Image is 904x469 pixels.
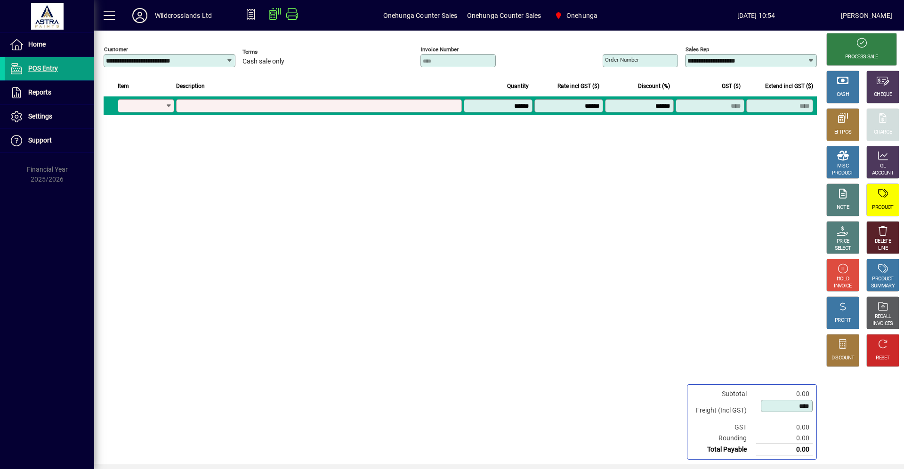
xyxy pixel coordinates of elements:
[834,283,851,290] div: INVOICE
[878,245,888,252] div: LINE
[837,238,849,245] div: PRICE
[686,46,709,53] mat-label: Sales rep
[691,433,756,444] td: Rounding
[834,129,852,136] div: EFTPOS
[876,355,890,362] div: RESET
[691,422,756,433] td: GST
[756,433,813,444] td: 0.00
[691,444,756,455] td: Total Payable
[872,204,893,211] div: PRODUCT
[756,444,813,455] td: 0.00
[841,8,892,23] div: [PERSON_NAME]
[421,46,459,53] mat-label: Invoice number
[605,56,639,63] mat-label: Order number
[242,58,284,65] span: Cash sale only
[837,163,848,170] div: MISC
[5,105,94,128] a: Settings
[176,81,205,91] span: Description
[118,81,129,91] span: Item
[837,91,849,98] div: CASH
[507,81,529,91] span: Quantity
[104,46,128,53] mat-label: Customer
[671,8,840,23] span: [DATE] 10:54
[831,355,854,362] div: DISCOUNT
[874,129,892,136] div: CHARGE
[872,170,894,177] div: ACCOUNT
[871,283,895,290] div: SUMMARY
[28,136,52,144] span: Support
[5,129,94,152] a: Support
[467,8,541,23] span: Onehunga Counter Sales
[242,49,299,55] span: Terms
[872,320,893,327] div: INVOICES
[872,276,893,283] div: PRODUCT
[28,64,58,72] span: POS Entry
[125,7,155,24] button: Profile
[155,8,212,23] div: Wildcrosslands Ltd
[880,163,886,170] div: GL
[722,81,741,91] span: GST ($)
[837,204,849,211] div: NOTE
[765,81,813,91] span: Extend incl GST ($)
[832,170,853,177] div: PRODUCT
[874,91,892,98] div: CHEQUE
[383,8,458,23] span: Onehunga Counter Sales
[875,238,891,245] div: DELETE
[691,389,756,399] td: Subtotal
[28,40,46,48] span: Home
[756,422,813,433] td: 0.00
[5,81,94,104] a: Reports
[845,54,878,61] div: PROCESS SALE
[691,399,756,422] td: Freight (Incl GST)
[835,317,851,324] div: PROFIT
[756,389,813,399] td: 0.00
[550,7,601,24] span: Onehunga
[837,276,849,283] div: HOLD
[28,112,52,120] span: Settings
[566,8,597,23] span: Onehunga
[28,88,51,96] span: Reports
[835,245,851,252] div: SELECT
[638,81,670,91] span: Discount (%)
[875,313,891,320] div: RECALL
[557,81,599,91] span: Rate incl GST ($)
[5,33,94,56] a: Home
